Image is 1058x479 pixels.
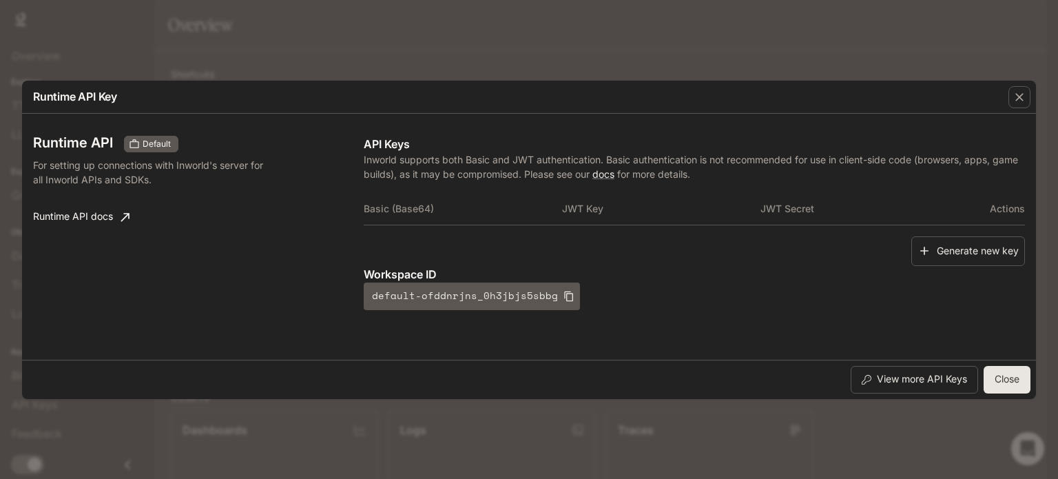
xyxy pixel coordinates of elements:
[364,136,1025,152] p: API Keys
[364,192,562,225] th: Basic (Base64)
[33,158,273,187] p: For setting up connections with Inworld's server for all Inworld APIs and SDKs.
[124,136,178,152] div: These keys will apply to your current workspace only
[364,266,1025,283] p: Workspace ID
[911,236,1025,266] button: Generate new key
[137,138,176,150] span: Default
[33,88,117,105] p: Runtime API Key
[562,192,760,225] th: JWT Key
[851,366,978,394] button: View more API Keys
[364,283,580,310] button: default-ofddnrjns_0h3jbjs5sbbg
[984,366,1030,394] button: Close
[760,192,959,225] th: JWT Secret
[364,152,1025,181] p: Inworld supports both Basic and JWT authentication. Basic authentication is not recommended for u...
[33,136,113,150] h3: Runtime API
[592,168,614,180] a: docs
[28,203,135,231] a: Runtime API docs
[959,192,1025,225] th: Actions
